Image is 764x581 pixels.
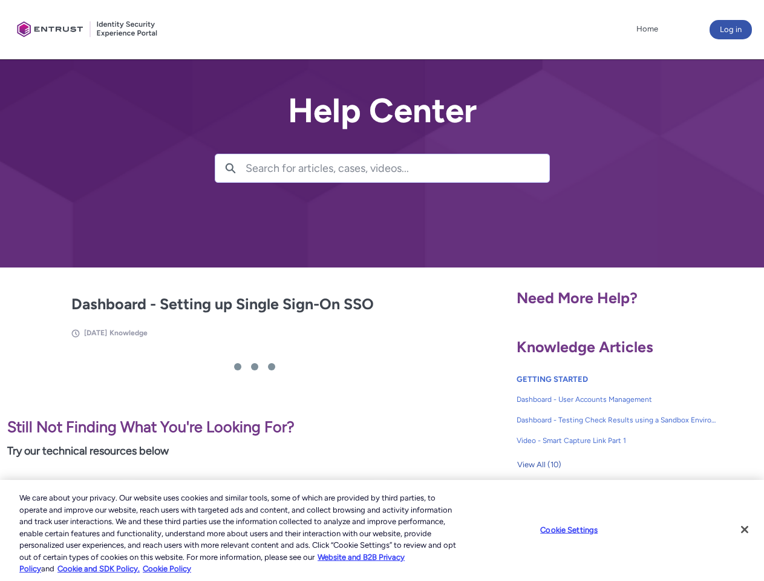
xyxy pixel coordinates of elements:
[84,329,107,337] span: [DATE]
[517,394,717,405] span: Dashboard - User Accounts Management
[215,92,550,130] h2: Help Center
[517,338,653,356] span: Knowledge Articles
[517,455,562,474] button: View All (10)
[517,415,717,425] span: Dashboard - Testing Check Results using a Sandbox Environment
[517,289,638,307] span: Need More Help?
[517,389,717,410] a: Dashboard - User Accounts Management
[710,20,752,39] button: Log in
[517,435,717,446] span: Video - Smart Capture Link Part 1
[517,375,588,384] a: GETTING STARTED
[731,516,758,543] button: Close
[517,430,717,451] a: Video - Smart Capture Link Part 1
[7,443,502,459] p: Try our technical resources below
[57,564,140,573] a: Cookie and SDK Policy.
[109,327,148,338] li: Knowledge
[71,293,438,316] h2: Dashboard - Setting up Single Sign-On SSO
[19,492,459,575] div: We care about your privacy. Our website uses cookies and similar tools, some of which are provide...
[517,410,717,430] a: Dashboard - Testing Check Results using a Sandbox Environment
[7,416,502,439] p: Still Not Finding What You're Looking For?
[143,564,191,573] a: Cookie Policy
[531,517,607,542] button: Cookie Settings
[633,20,661,38] a: Home
[215,154,246,182] button: Search
[246,154,549,182] input: Search for articles, cases, videos...
[517,456,561,474] span: View All (10)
